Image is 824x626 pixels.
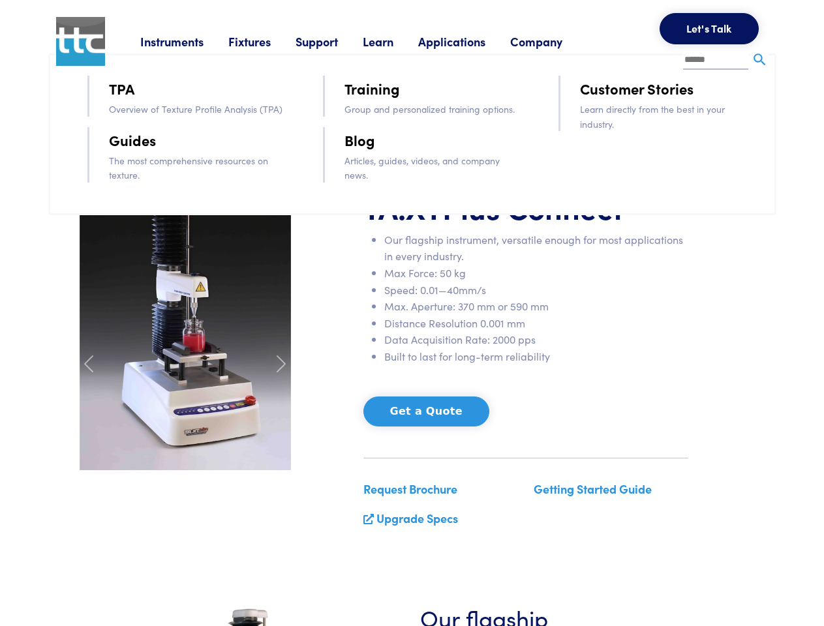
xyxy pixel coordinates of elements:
[344,102,522,116] p: Group and personalized training options.
[384,231,688,265] li: Our flagship instrument, versatile enough for most applications in every industry.
[363,33,418,50] a: Learn
[140,33,228,50] a: Instruments
[296,33,363,50] a: Support
[363,481,457,497] a: Request Brochure
[109,128,156,151] a: Guides
[344,128,375,151] a: Blog
[109,102,286,116] p: Overview of Texture Profile Analysis (TPA)
[376,510,458,526] a: Upgrade Specs
[384,265,688,282] li: Max Force: 50 kg
[580,102,757,131] p: Learn directly from the best in your industry.
[384,348,688,365] li: Built to last for long-term reliability
[109,153,286,183] p: The most comprehensive resources on texture.
[534,481,652,497] a: Getting Started Guide
[384,282,688,299] li: Speed: 0.01—40mm/s
[80,188,291,470] img: carousel-ta-xt-plus-bloom.jpg
[363,188,688,226] h1: TA.XT
[344,77,400,100] a: Training
[418,33,510,50] a: Applications
[56,17,105,66] img: ttc_logo_1x1_v1.0.png
[384,298,688,315] li: Max. Aperture: 370 mm or 590 mm
[384,315,688,332] li: Distance Resolution 0.001 mm
[510,33,587,50] a: Company
[580,77,694,100] a: Customer Stories
[344,153,522,183] p: Articles, guides, videos, and company news.
[228,33,296,50] a: Fixtures
[363,396,489,426] button: Get a Quote
[384,331,688,348] li: Data Acquisition Rate: 2000 pps
[660,13,759,44] button: Let's Talk
[109,77,134,100] a: TPA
